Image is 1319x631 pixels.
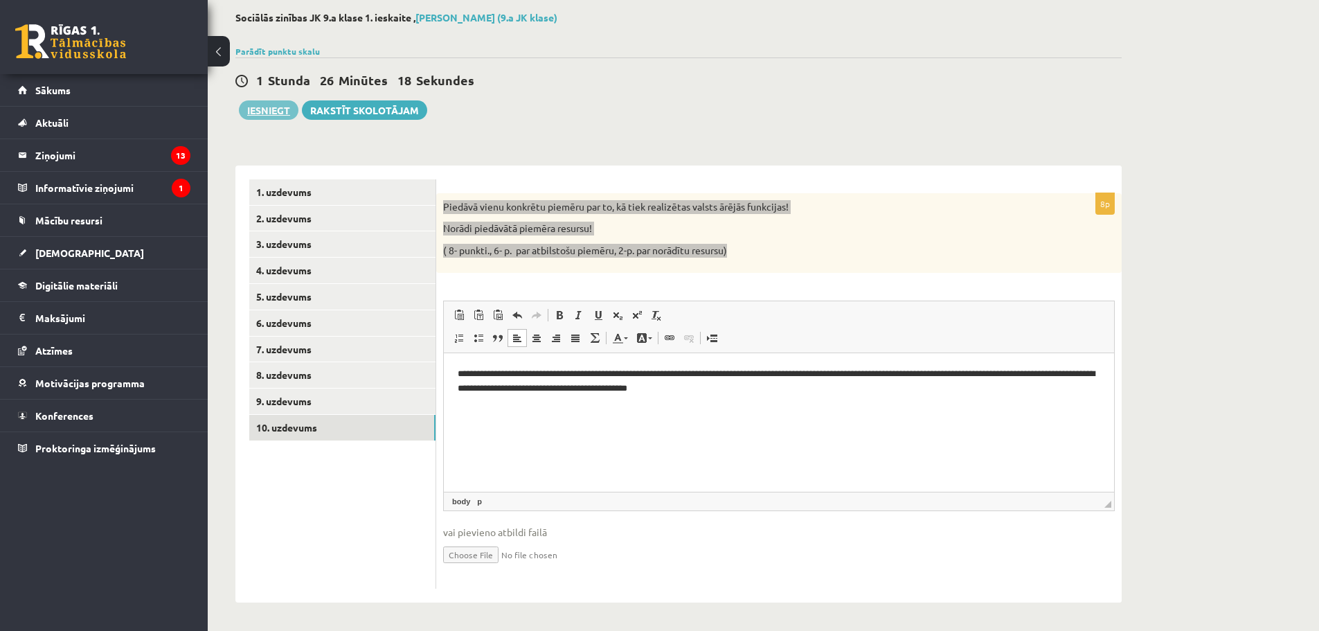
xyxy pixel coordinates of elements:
a: По левому краю [508,329,527,347]
h2: Sociālās zinības JK 9.a klase 1. ieskaite , [235,12,1122,24]
a: 5. uzdevums [249,284,436,310]
a: Курсив (Ctrl+I) [569,306,589,324]
i: 13 [171,146,190,165]
button: Iesniegt [239,100,298,120]
span: [DEMOGRAPHIC_DATA] [35,247,144,259]
a: Rakstīt skolotājam [302,100,427,120]
span: Mācību resursi [35,214,102,226]
a: Полужирный (Ctrl+B) [550,306,569,324]
a: Математика [585,329,604,347]
a: Sākums [18,74,190,106]
a: Элемент p [474,495,485,508]
a: Цвет фона [632,329,656,347]
legend: Maksājumi [35,302,190,334]
span: 26 [320,72,334,88]
span: Konferences [35,409,93,422]
span: Sākums [35,84,71,96]
a: Элемент body [449,495,473,508]
a: [PERSON_NAME] (9.a JK klase) [415,11,557,24]
a: 4. uzdevums [249,258,436,283]
a: Цитата [488,329,508,347]
a: Отменить (Ctrl+Z) [508,306,527,324]
a: Вставить (Ctrl+V) [449,306,469,324]
legend: Ziņojumi [35,139,190,171]
span: Sekundes [416,72,474,88]
a: Rīgas 1. Tālmācības vidusskola [15,24,126,59]
p: ( 8- punkti., 6- p. par atbilstošu piemēru, 2-p. par norādītu resursu) [443,244,1046,258]
span: 18 [397,72,411,88]
a: Ziņojumi13 [18,139,190,171]
a: По центру [527,329,546,347]
a: Подстрочный индекс [608,306,627,324]
a: 7. uzdevums [249,337,436,362]
a: Konferences [18,400,190,432]
a: По ширине [566,329,585,347]
a: По правому краю [546,329,566,347]
a: 2. uzdevums [249,206,436,231]
a: Maksājumi [18,302,190,334]
span: Перетащите для изменения размера [1104,501,1111,508]
a: Aktuāli [18,107,190,139]
a: Proktoringa izmēģinājums [18,432,190,464]
a: Motivācijas programma [18,367,190,399]
a: Цвет текста [608,329,632,347]
span: Atzīmes [35,344,73,357]
a: Надстрочный индекс [627,306,647,324]
a: 9. uzdevums [249,389,436,414]
a: Atzīmes [18,335,190,366]
span: Digitālie materiāli [35,279,118,292]
a: Убрать ссылку [679,329,699,347]
a: Вставить разрыв страницы для печати [702,329,721,347]
a: 10. uzdevums [249,415,436,441]
a: 3. uzdevums [249,231,436,257]
span: Aktuāli [35,116,69,129]
p: Norādi piedāvātā piemēra resursu! [443,222,1046,235]
a: Подчеркнутый (Ctrl+U) [589,306,608,324]
a: Mācību resursi [18,204,190,236]
p: 8p [1095,193,1115,215]
a: Informatīvie ziņojumi1 [18,172,190,204]
a: Вставить только текст (Ctrl+Shift+V) [469,306,488,324]
a: 6. uzdevums [249,310,436,336]
legend: Informatīvie ziņojumi [35,172,190,204]
p: Piedāvā vienu konkrētu piemēru par to, kā tiek realizētas valsts ārējās funkcijas! [443,200,1046,214]
a: 1. uzdevums [249,179,436,205]
span: Proktoringa izmēģinājums [35,442,156,454]
span: Stunda [268,72,310,88]
a: Digitālie materiāli [18,269,190,301]
a: 8. uzdevums [249,362,436,388]
span: vai pievieno atbildi failā [443,525,1115,540]
a: Parādīt punktu skalu [235,46,320,57]
a: Убрать форматирование [647,306,666,324]
span: Motivācijas programma [35,377,145,389]
iframe: Визуальный текстовый редактор, wiswyg-editor-user-answer-47433949459120 [444,353,1114,492]
a: Вставить / удалить маркированный список [469,329,488,347]
a: Вставить/Редактировать ссылку (Ctrl+K) [660,329,679,347]
a: [DEMOGRAPHIC_DATA] [18,237,190,269]
a: Вставить / удалить нумерованный список [449,329,469,347]
span: Minūtes [339,72,388,88]
i: 1 [172,179,190,197]
span: 1 [256,72,263,88]
a: Вставить из Word [488,306,508,324]
a: Повторить (Ctrl+Y) [527,306,546,324]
